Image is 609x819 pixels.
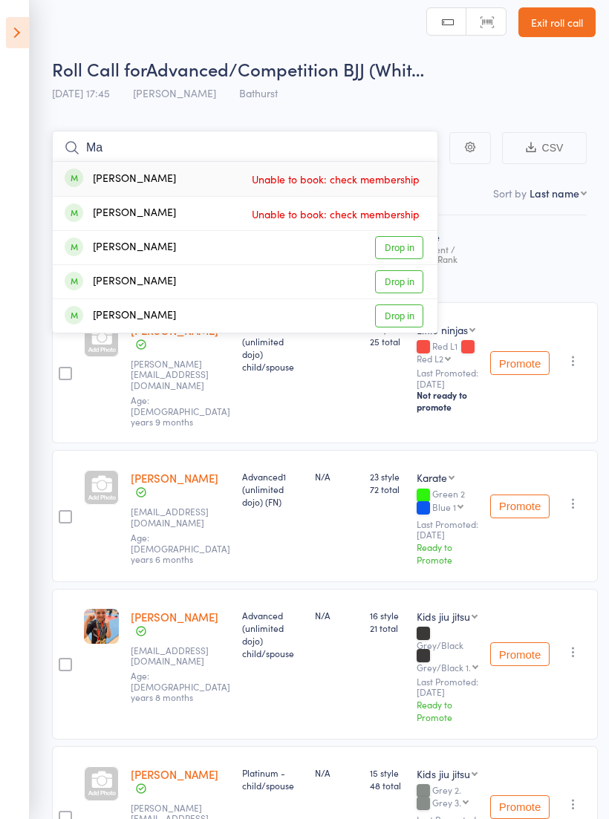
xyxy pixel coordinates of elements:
div: Blue 1 [432,502,456,512]
a: Drop in [375,270,423,293]
div: Advanced1 (unlimited dojo) (FN) [242,470,303,508]
div: Red L1 [417,341,478,363]
label: Sort by [493,186,527,200]
small: Last Promoted: [DATE] [417,676,478,698]
div: Kids jiu jitsu [417,609,470,624]
button: Promote [490,351,550,375]
span: [DATE] 17:45 [52,85,110,100]
div: Ready to Promote [417,541,478,566]
small: zrodwell@yahoo.com.au [131,645,227,667]
div: Kids jiu jitsu [417,766,470,781]
small: Last Promoted: [DATE] [417,368,478,389]
small: tanisha.lestrange123@gmail.com [131,359,227,391]
span: Unable to book: check membership [248,203,423,225]
a: Exit roll call [518,7,596,37]
input: Search by name [52,131,438,165]
span: Roll Call for [52,56,146,81]
button: Promote [490,642,550,666]
div: Red L2 [417,353,443,363]
div: Platinum - child/spouse [242,766,303,792]
small: Last Promoted: [DATE] [417,519,478,541]
div: [PERSON_NAME] [65,205,176,222]
div: N/A [315,766,358,779]
span: Bathurst [239,85,278,100]
a: Drop in [375,236,423,259]
span: 21 total [370,621,405,634]
div: Advanced (unlimited dojo) child/spouse [242,609,303,659]
span: 15 style [370,766,405,779]
span: [PERSON_NAME] [133,85,216,100]
div: Grey/Black [417,627,478,672]
span: Age: [DEMOGRAPHIC_DATA] years 9 months [131,394,230,428]
div: Grey 3. [432,797,461,807]
span: Advanced/Competition BJJ (Whit… [146,56,424,81]
div: Karate [417,470,447,485]
a: [PERSON_NAME] [131,470,218,486]
span: 16 style [370,609,405,621]
div: [PERSON_NAME] [65,171,176,188]
span: 23 style [370,470,405,483]
span: Age: [DEMOGRAPHIC_DATA] years 8 months [131,669,230,703]
div: Style [411,222,484,296]
div: [PERSON_NAME] [65,239,176,256]
div: Grey 2. [417,785,478,810]
span: Age: [DEMOGRAPHIC_DATA] years 6 months [131,531,230,565]
span: 48 total [370,779,405,792]
a: [PERSON_NAME] [131,766,218,782]
a: [PERSON_NAME] [131,609,218,624]
div: Last name [530,186,579,200]
span: 25 total [370,335,405,347]
div: [PERSON_NAME] [65,307,176,324]
div: Ready to Promote [417,698,478,723]
div: Green 2 [417,489,478,514]
span: 72 total [370,483,405,495]
button: Promote [490,495,550,518]
div: Advanced (unlimited dojo) child/spouse [242,322,303,373]
div: Grey/Black 1. [417,662,471,672]
div: Not ready to promote [417,389,478,413]
div: [PERSON_NAME] [65,273,176,290]
div: N/A [315,609,358,621]
button: CSV [502,132,587,164]
div: Little ninjas [417,322,468,337]
div: N/A [315,470,358,483]
a: Drop in [375,304,423,327]
div: Current / Next Rank [417,244,478,264]
span: Unable to book: check membership [248,168,423,190]
img: image1682683984.png [84,609,119,644]
small: Eksmith00@gmail.com [131,506,227,528]
button: Promote [490,795,550,819]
